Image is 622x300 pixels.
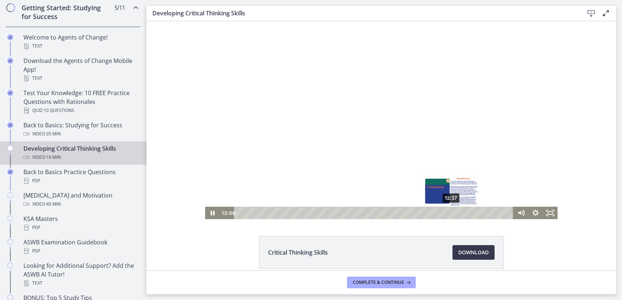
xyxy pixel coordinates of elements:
[23,191,138,209] div: [MEDICAL_DATA] and Motivation
[23,130,138,138] div: Video
[452,245,495,260] a: Download
[23,89,138,115] div: Test Your Knowledge: 10 FREE Practice Questions with Rationales
[45,153,61,162] span: · 16 min
[23,238,138,255] div: ASWB Examination Guidebook
[23,42,138,50] div: Text
[23,144,138,162] div: Developing Critical Thinking Skills
[23,247,138,255] div: PDF
[23,33,138,50] div: Welcome to Agents of Change!
[23,223,138,232] div: PDF
[23,168,138,185] div: Back to Basics Practice Questions
[22,3,111,21] h2: Getting Started: Studying for Success
[268,248,328,257] span: Critical Thinking Skills
[382,185,396,198] button: Show settings menu
[23,74,138,83] div: Text
[7,34,13,40] i: Completed
[7,90,13,96] i: Completed
[23,106,138,115] div: Quiz
[23,200,138,209] div: Video
[23,153,138,162] div: Video
[23,56,138,83] div: Download the Agents of Change Mobile App!
[147,21,616,219] iframe: Video Lesson
[353,280,404,285] span: Complete & continue
[42,106,74,115] span: · 10 Questions
[367,185,382,198] button: Mute
[23,261,138,288] div: Looking for Additional Support? Add the ASWB AI Tutor!
[23,176,138,185] div: PDF
[23,121,138,138] div: Back to Basics: Studying for Success
[114,3,125,12] span: 5 / 11
[458,248,489,257] span: Download
[7,169,13,175] i: Completed
[347,277,416,288] button: Complete & continue
[396,185,411,198] button: Fullscreen
[23,214,138,232] div: KSA Masters
[45,130,61,138] span: · 35 min
[7,58,13,64] i: Completed
[7,122,13,128] i: Completed
[45,200,61,209] span: · 40 min
[23,279,138,288] div: Text
[152,9,572,18] h3: Developing Critical Thinking Skills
